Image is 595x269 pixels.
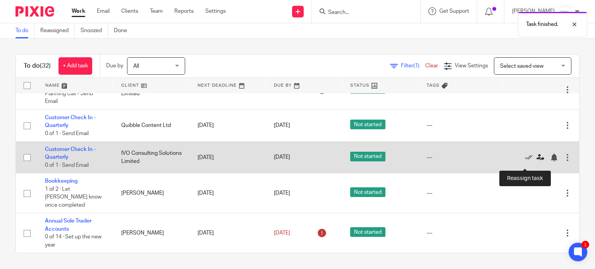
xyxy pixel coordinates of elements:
[113,173,190,213] td: [PERSON_NAME]
[426,189,495,197] div: ---
[350,227,385,237] span: Not started
[425,63,438,69] a: Clear
[72,7,85,15] a: Work
[413,63,420,69] span: (1)
[45,83,93,104] span: 0 of 4 · Business Planning Call - Send Email
[350,187,385,197] span: Not started
[426,229,495,237] div: ---
[559,5,571,18] img: Infinity%20Logo%20with%20Whitespace%20.png
[15,6,54,17] img: Pixie
[45,218,91,231] a: Annual Sole Trader Accounts
[113,110,190,141] td: Quibble Content Ltd
[45,131,89,136] span: 0 of 1 · Send Email
[121,7,138,15] a: Clients
[274,230,290,236] span: [DATE]
[150,7,163,15] a: Team
[401,63,425,69] span: Filter
[133,63,139,69] span: All
[113,142,190,173] td: IVO Consulting Solutions Limited
[526,21,558,28] p: Task finished.
[81,23,108,38] a: Snoozed
[106,62,123,70] p: Due by
[114,23,133,38] a: Done
[426,83,440,87] span: Tags
[190,142,266,173] td: [DATE]
[24,62,51,70] h1: To do
[45,163,89,168] span: 0 of 1 · Send Email
[45,187,101,208] span: 1 of 2 · Let [PERSON_NAME] know once completed
[45,147,96,160] a: Customer Check In - Quarterly
[274,123,290,128] span: [DATE]
[190,173,266,213] td: [DATE]
[426,122,495,129] div: ---
[45,234,101,248] span: 0 of 14 · Set up the new year
[45,178,77,184] a: Bookkeeping
[174,7,194,15] a: Reports
[525,153,537,161] a: Mark as done
[205,7,226,15] a: Settings
[274,190,290,196] span: [DATE]
[40,63,51,69] span: (32)
[58,57,92,75] a: + Add task
[455,63,488,69] span: View Settings
[350,152,385,161] span: Not started
[350,120,385,129] span: Not started
[274,155,290,160] span: [DATE]
[426,154,495,161] div: ---
[45,115,96,128] a: Customer Check In - Quarterly
[190,110,266,141] td: [DATE]
[581,241,589,248] div: 1
[190,213,266,253] td: [DATE]
[97,7,110,15] a: Email
[15,23,34,38] a: To do
[113,213,190,253] td: [PERSON_NAME]
[40,23,75,38] a: Reassigned
[500,63,543,69] span: Select saved view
